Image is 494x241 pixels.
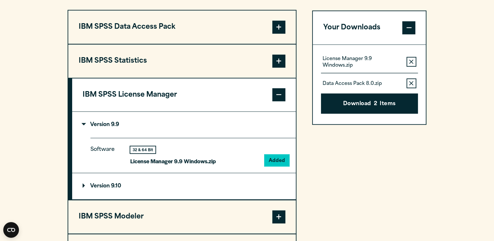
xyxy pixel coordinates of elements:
div: IBM SPSS License Manager [72,111,296,200]
span: 2 [374,100,377,109]
p: Software [90,145,120,161]
p: License Manager 9.9 Windows.zip [130,156,216,166]
button: IBM SPSS Modeler [68,200,296,233]
button: Your Downloads [313,11,426,44]
button: IBM SPSS License Manager [72,78,296,112]
button: Open CMP widget [3,222,19,238]
button: Download2Items [321,94,418,114]
div: 32 & 64 Bit [130,146,155,153]
button: Added [265,155,289,166]
p: Version 9.9 [83,122,119,127]
p: License Manager 9.9 Windows.zip [323,56,401,69]
div: Your Downloads [313,44,426,124]
button: IBM SPSS Statistics [68,44,296,78]
summary: Version 9.9 [72,112,296,138]
p: Data Access Pack 8.0.zip [323,81,382,87]
p: Version 9.10 [83,184,121,189]
button: IBM SPSS Data Access Pack [68,10,296,44]
summary: Version 9.10 [72,173,296,199]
